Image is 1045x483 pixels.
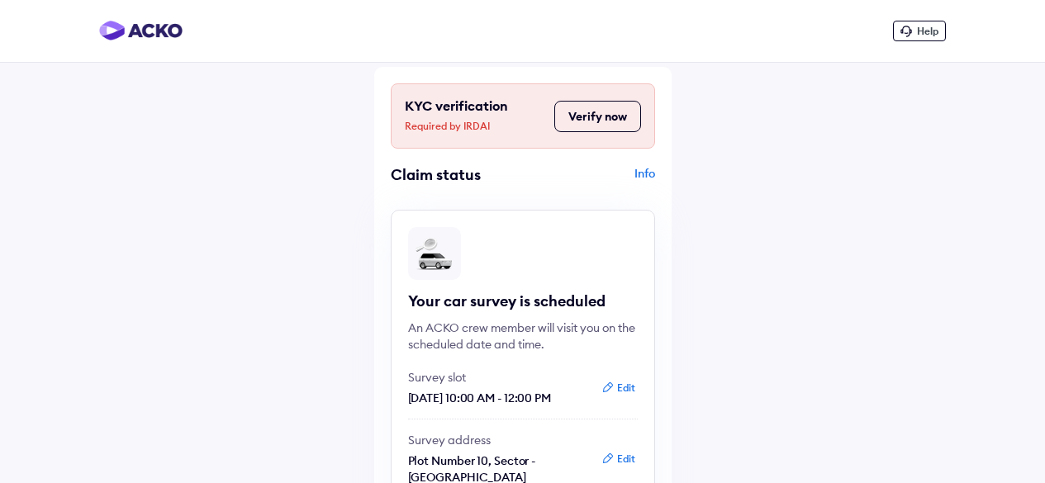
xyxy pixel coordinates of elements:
[527,165,655,197] div: Info
[554,101,641,132] button: Verify now
[596,451,640,467] button: Edit
[917,25,938,37] span: Help
[99,21,183,40] img: horizontal-gradient.png
[405,118,546,135] span: Required by IRDAI
[408,320,638,353] div: An ACKO crew member will visit you on the scheduled date and time.
[596,380,640,396] button: Edit
[408,432,590,448] p: Survey address
[408,369,590,386] p: Survey slot
[405,97,546,135] div: KYC verification
[408,390,590,406] p: [DATE] 10:00 AM - 12:00 PM
[391,165,519,184] div: Claim status
[408,291,638,311] div: Your car survey is scheduled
